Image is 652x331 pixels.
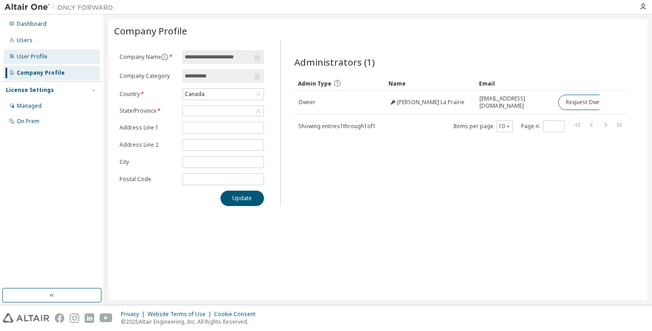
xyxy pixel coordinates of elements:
[120,107,177,115] label: State/Province
[294,56,375,68] span: Administrators (1)
[479,95,551,110] span: [EMAIL_ADDRESS][DOMAIN_NAME]
[183,89,263,100] div: Canada
[121,318,261,326] p: © 2025 Altair Engineering, Inc. All Rights Reserved.
[148,311,214,318] div: Website Terms of Use
[5,3,118,12] img: Altair One
[120,141,177,149] label: Address Line 2
[121,311,148,318] div: Privacy
[3,313,49,323] img: altair_logo.svg
[120,158,177,166] label: City
[479,76,551,91] div: Email
[17,53,48,60] div: User Profile
[453,120,513,132] span: Items per page
[17,102,42,110] div: Managed
[17,37,33,44] div: Users
[298,99,316,106] span: Owner
[120,91,177,98] label: Country
[85,313,94,323] img: linkedin.svg
[214,311,261,318] div: Cookie Consent
[298,80,331,87] span: Admin Type
[17,118,39,125] div: On Prem
[298,122,376,130] span: Showing entries 1 through 1 of 1
[161,53,168,61] button: information
[17,20,47,28] div: Dashboard
[521,120,565,132] span: Page n.
[120,72,177,80] label: Company Category
[6,86,54,94] div: License Settings
[70,313,79,323] img: instagram.svg
[120,176,177,183] label: Postal Code
[114,24,187,37] span: Company Profile
[221,191,264,206] button: Update
[120,53,177,61] label: Company Name
[183,89,206,99] div: Canada
[558,95,635,110] button: Request Owner Change
[100,313,113,323] img: youtube.svg
[17,69,65,77] div: Company Profile
[388,76,472,91] div: Name
[55,313,64,323] img: facebook.svg
[397,99,465,106] span: [PERSON_NAME] La Prairie
[499,123,511,130] button: 10
[120,124,177,131] label: Address Line 1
